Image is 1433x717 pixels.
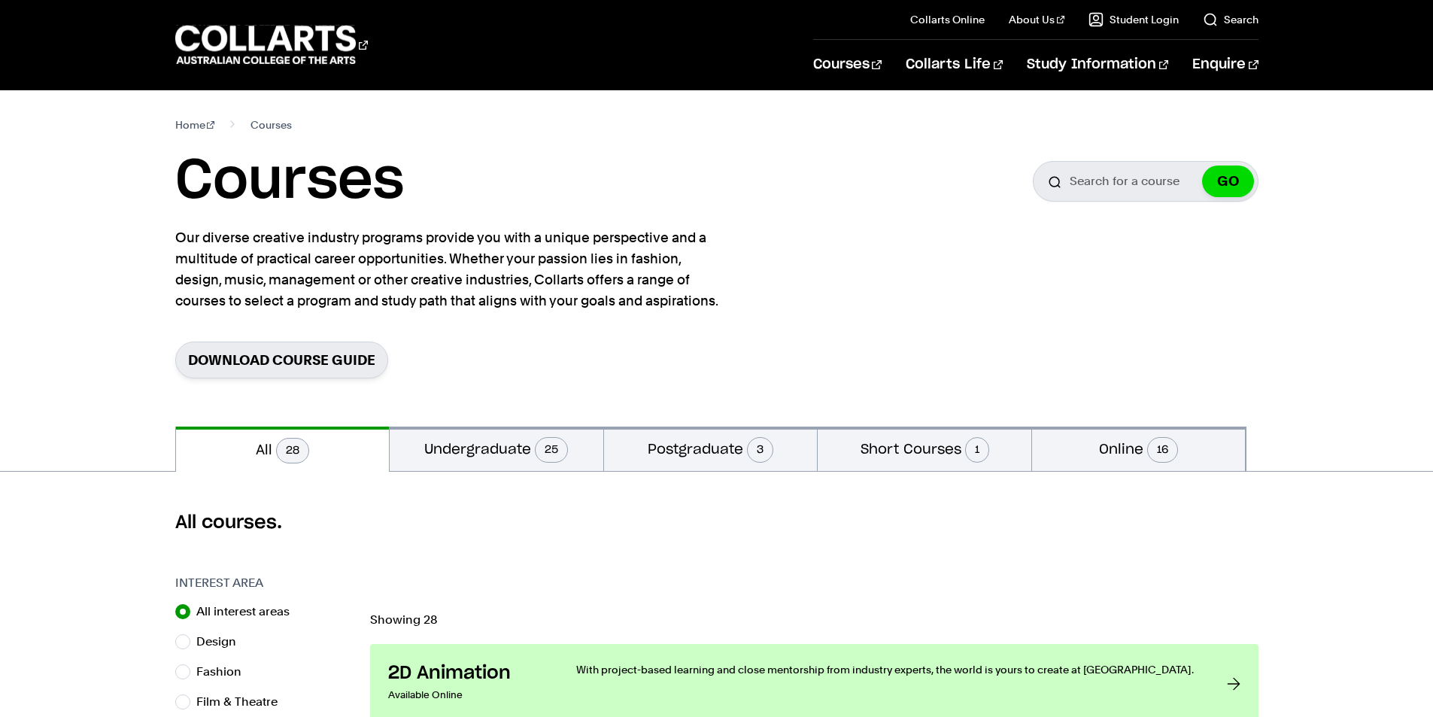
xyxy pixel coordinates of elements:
h1: Courses [175,147,404,215]
span: 28 [276,438,309,463]
span: 1 [965,437,989,463]
span: 3 [747,437,773,463]
label: Film & Theatre [196,691,290,712]
a: Collarts Online [910,12,985,27]
div: Go to homepage [175,23,368,66]
p: Available Online [388,685,546,706]
a: Download Course Guide [175,342,388,378]
span: 16 [1147,437,1178,463]
button: Online16 [1032,427,1246,471]
button: Postgraduate3 [604,427,818,471]
label: All interest areas [196,601,302,622]
label: Design [196,631,248,652]
span: Courses [250,114,292,135]
h3: Interest Area [175,574,355,592]
a: Search [1203,12,1258,27]
button: Undergraduate25 [390,427,603,471]
button: All28 [176,427,390,472]
button: Short Courses1 [818,427,1031,471]
p: Our diverse creative industry programs provide you with a unique perspective and a multitude of p... [175,227,724,311]
a: About Us [1009,12,1064,27]
a: Study Information [1027,40,1168,90]
h2: All courses. [175,511,1258,535]
p: Showing 28 [370,614,1258,626]
button: GO [1202,166,1254,197]
a: Enquire [1192,40,1258,90]
span: 25 [535,437,568,463]
input: Search for a course [1033,161,1258,202]
label: Fashion [196,661,254,682]
a: Home [175,114,215,135]
h3: 2D Animation [388,662,546,685]
a: Student Login [1088,12,1179,27]
a: Courses [813,40,882,90]
a: Collarts Life [906,40,1003,90]
p: With project-based learning and close mentorship from industry experts, the world is yours to cre... [576,662,1197,677]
